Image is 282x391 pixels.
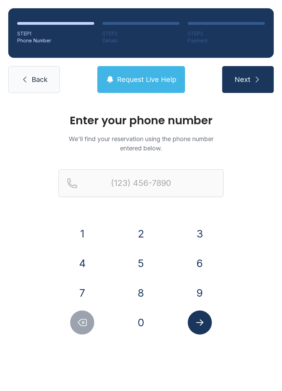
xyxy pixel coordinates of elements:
[188,222,212,246] button: 3
[129,251,153,275] button: 5
[188,310,212,335] button: Submit lookup form
[188,281,212,305] button: 9
[129,281,153,305] button: 8
[235,75,250,84] span: Next
[102,37,180,44] div: Details
[102,30,180,37] div: STEP 2
[70,251,94,275] button: 4
[70,281,94,305] button: 7
[188,251,212,275] button: 6
[32,75,47,84] span: Back
[188,30,265,37] div: STEP 3
[188,37,265,44] div: Payment
[17,37,94,44] div: Phone Number
[129,222,153,246] button: 2
[58,169,224,197] input: Reservation phone number
[17,30,94,37] div: STEP 1
[129,310,153,335] button: 0
[58,115,224,126] h1: Enter your phone number
[58,134,224,153] p: We'll find your reservation using the phone number entered below.
[117,75,176,84] span: Request Live Help
[70,222,94,246] button: 1
[70,310,94,335] button: Delete number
